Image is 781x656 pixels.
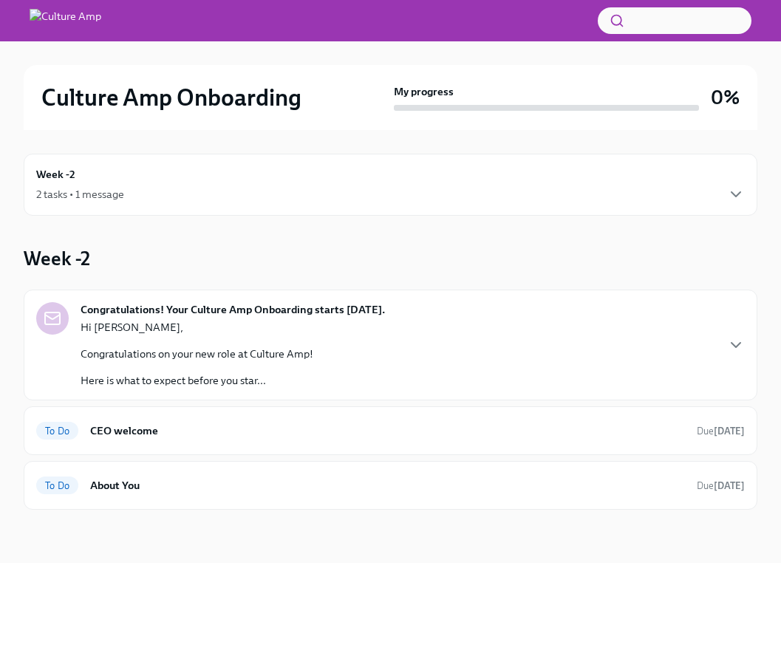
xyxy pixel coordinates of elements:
span: To Do [36,480,78,491]
p: Here is what to expect before you star... [81,373,313,388]
strong: Congratulations! Your Culture Amp Onboarding starts [DATE]. [81,302,385,317]
h3: Week -2 [24,245,90,272]
span: September 20th, 2025 09:00 [697,424,745,438]
span: September 20th, 2025 09:00 [697,479,745,493]
h2: Culture Amp Onboarding [41,83,301,112]
strong: [DATE] [714,480,745,491]
span: Due [697,480,745,491]
h6: CEO welcome [90,423,685,439]
span: To Do [36,426,78,437]
strong: My progress [394,84,454,99]
h6: About You [90,477,685,493]
a: To DoAbout YouDue[DATE] [36,474,745,497]
span: Due [697,426,745,437]
div: 2 tasks • 1 message [36,187,124,202]
strong: [DATE] [714,426,745,437]
p: Hi [PERSON_NAME], [81,320,313,335]
h3: 0% [711,84,740,111]
img: Culture Amp [30,9,101,33]
p: Congratulations on your new role at Culture Amp! [81,346,313,361]
h6: Week -2 [36,166,75,182]
a: To DoCEO welcomeDue[DATE] [36,419,745,443]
